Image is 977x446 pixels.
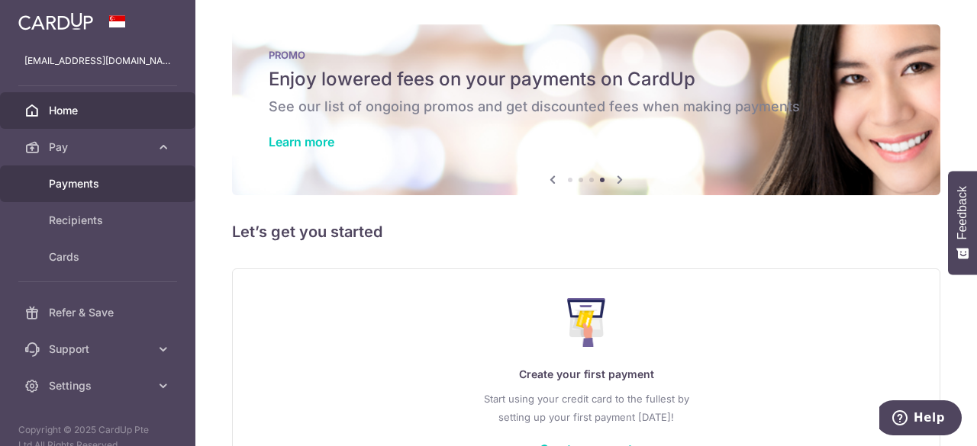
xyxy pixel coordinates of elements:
[567,298,606,347] img: Make Payment
[948,171,977,274] button: Feedback - Show survey
[49,176,150,191] span: Payments
[49,213,150,228] span: Recipients
[232,220,940,244] h5: Let’s get you started
[879,400,962,438] iframe: Opens a widget where you can find more information
[24,53,171,69] p: [EMAIL_ADDRESS][DOMAIN_NAME]
[49,103,150,118] span: Home
[956,186,969,239] span: Feedback
[49,249,150,265] span: Cards
[18,12,93,30] img: CardUp
[263,390,909,426] p: Start using your credit card to the fullest by setting up your first payment [DATE]!
[49,378,150,393] span: Settings
[269,134,334,149] a: Learn more
[269,49,904,61] p: PROMO
[263,365,909,383] p: Create your first payment
[269,98,904,116] h6: See our list of ongoing promos and get discounted fees when making payments
[49,305,150,320] span: Refer & Save
[232,24,940,195] img: Latest Promos banner
[269,67,904,91] h5: Enjoy lowered fees on your payments on CardUp
[49,342,150,357] span: Support
[49,140,150,155] span: Pay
